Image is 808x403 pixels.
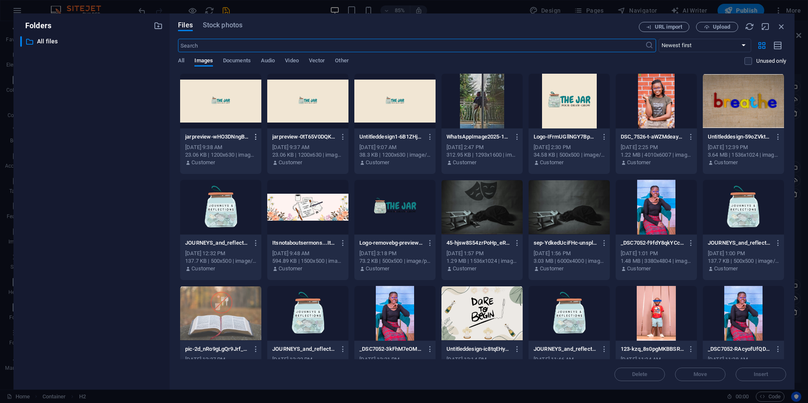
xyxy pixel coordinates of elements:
div: 1.22 MB | 4010x6007 | image/jpeg [621,151,692,159]
span: Audio [261,56,275,67]
p: Customer [714,159,738,166]
p: Untitleddesign1-6B1ZHjT-gpHNbl3tUrc2fQ.png [359,133,423,141]
div: [DATE] 9:38 AM [185,144,256,151]
p: Folders [20,20,51,31]
div: [DATE] 11:34 AM [621,356,692,363]
p: DSC_7526-t-aWZMdeayNIIOQsumAISw.jpg [621,133,684,141]
div: 23.06 KB | 1200x630 | image/jpeg [272,151,343,159]
span: URL import [655,24,682,29]
p: Customer [714,265,738,272]
span: All [178,56,184,67]
div: [DATE] 2:25 PM [621,144,692,151]
p: jarpreview-wHO3DNngBQ6W3Oy8zy7XFg.jpg [185,133,248,141]
p: _DSC7052-3kFhM7eOM3KSuD1Z6OKcmw.jpg [359,345,423,353]
span: Stock photos [203,20,242,30]
p: JOURNEYS_and_reflections-removebg-preview-erMcfwe3eOasw98SFYNAVg.png [185,239,248,247]
p: Customer [366,159,389,166]
div: 137.7 KB | 500x500 | image/png [185,257,256,265]
p: Customer [366,265,389,272]
div: 3.64 MB | 1536x1024 | image/png [708,151,779,159]
p: All files [37,37,147,46]
div: [DATE] 12:14 PM [447,356,518,363]
p: jarpreview-0tT65V0DQKXNa2Tv292d6g.jpg [272,133,335,141]
p: Customer [279,159,302,166]
p: Customer [540,265,563,272]
p: sep-YdkedUciFHc-unsplash-hGbt4AKTeYxAa5hlpXFiOQ.jpg [534,239,597,247]
p: JOURNEYS_and_reflections-removebg-preview-9DQ-0mpZkdrcjdw56jXn7A.png [272,345,335,353]
div: [DATE] 11:28 AM [708,356,779,363]
span: Files [178,20,193,30]
p: _DSC7052-RAcyofUfQDux0FvyCKn2JQ.jpg [708,345,771,353]
div: 1.29 MB | 1536x1024 | image/png [447,257,518,265]
span: Documents [223,56,251,67]
span: Other [335,56,348,67]
p: Customer [191,159,215,166]
div: 38.3 KB | 1200x630 | image/png [359,151,431,159]
div: [DATE] 9:37 AM [272,144,343,151]
p: WhatsAppImage2025-10-01at15.45.53_627e3135-3C_QdgVV5QP8pAmmisHG7w.jpg [447,133,510,141]
p: Logo-removebg-preview-onIk7YMXtpsFn0lHJ2DWUw.png [359,239,423,247]
div: ​ [20,36,22,47]
div: [DATE] 12:32 PM [185,250,256,257]
div: [DATE] 12:39 PM [708,144,779,151]
div: [DATE] 1:01 PM [621,250,692,257]
div: [DATE] 12:22 PM [272,356,343,363]
div: 73.2 KB | 500x500 | image/png [359,257,431,265]
p: Itsnotaboutsermons...Itsaboutstories.-xVO8zP2MV1nG2VbNpYhBzA.png [272,239,335,247]
span: Video [285,56,298,67]
div: 1.48 MB | 3380x4804 | image/jpeg [621,257,692,265]
p: JOURNEYS_and_reflections-removebg-preview-Ql0jAw-CVRTe5GZS_GqAfg.png [534,345,597,353]
p: Untitleddesign-59oZVkteaAZJdDIfBfjiKw.png [708,133,771,141]
div: 594.89 KB | 1500x500 | image/png [272,257,343,265]
div: [DATE] 1:57 PM [447,250,518,257]
p: Displays only files that are not in use on the website. Files added during this session can still... [756,57,786,65]
p: 123-kzq_8s0pgMKBBSRxXJ_qlw.jpg [621,345,684,353]
i: Minimize [761,22,770,31]
p: _DSC7052-f9fdY8qkYCcNw0RmljX4Jg.jpg [621,239,684,247]
div: [DATE] 9:07 AM [359,144,431,151]
div: 34.58 KB | 500x500 | image/png [534,151,605,159]
div: 137.7 KB | 500x500 | image/png [708,257,779,265]
button: URL import [639,22,689,32]
p: Untitleddesign-ic8tqEHyaYcdJBmxZsl2jg.png [447,345,510,353]
span: Vector [309,56,325,67]
button: Upload [696,22,738,32]
p: Customer [453,265,476,272]
div: [DATE] 11:46 AM [534,356,605,363]
p: pic-2d_nRo9gLgQr9Jrf_S9OEQ.png [185,345,248,353]
div: [DATE] 1:00 PM [708,250,779,257]
input: Search [178,39,645,52]
i: Create new folder [154,21,163,30]
div: 3.03 MB | 6000x4000 | image/jpeg [534,257,605,265]
p: Customer [627,159,651,166]
p: Customer [191,265,215,272]
span: Images [194,56,213,67]
i: Close [777,22,786,31]
div: [DATE] 9:48 AM [272,250,343,257]
p: Logo-IFrmUGllNGY7BpQ8AtEZNQ.png [534,133,597,141]
div: 312.95 KB | 1293x1600 | image/jpeg [447,151,518,159]
p: Customer [279,265,302,272]
p: Customer [627,265,651,272]
div: [DATE] 2:30 PM [534,144,605,151]
p: JOURNEYS_and_reflections-removebg-preview-AogdpmYvaBY25h0-IvhfHw.png [708,239,771,247]
div: 23.06 KB | 1200x630 | image/jpeg [185,151,256,159]
div: [DATE] 12:37 PM [185,356,256,363]
p: Customer [540,159,563,166]
div: [DATE] 3:18 PM [359,250,431,257]
p: Customer [453,159,476,166]
span: Upload [713,24,730,29]
div: [DATE] 2:47 PM [447,144,518,151]
p: 45-hjsw8S54zrPoHp_eRyxBZA.png [447,239,510,247]
div: [DATE] 1:56 PM [534,250,605,257]
div: [DATE] 12:21 PM [359,356,431,363]
i: Reload [745,22,754,31]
